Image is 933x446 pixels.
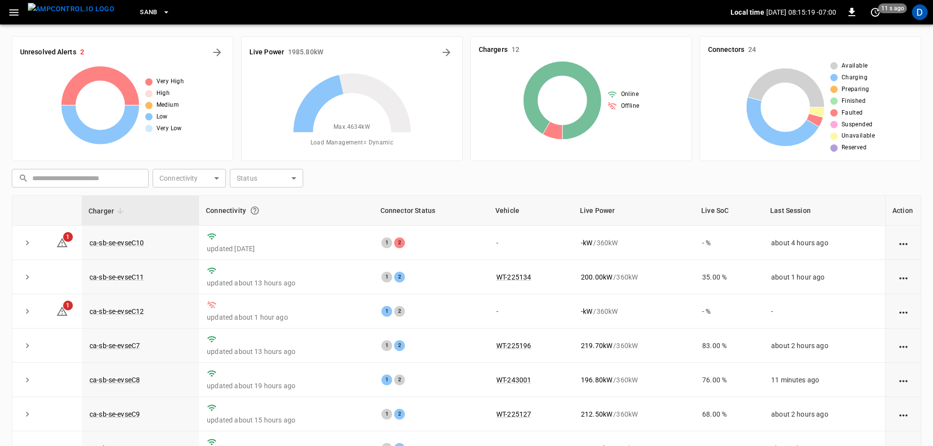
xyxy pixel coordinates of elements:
[621,101,640,111] span: Offline
[489,226,573,260] td: -
[381,306,392,317] div: 1
[381,340,392,351] div: 1
[842,108,863,118] span: Faulted
[694,294,763,329] td: - %
[56,238,68,246] a: 1
[249,47,284,58] h6: Live Power
[89,273,144,281] a: ca-sb-se-evseC11
[897,238,910,248] div: action cell options
[439,45,454,60] button: Energy Overview
[374,196,489,226] th: Connector Status
[89,205,127,217] span: Charger
[209,45,225,60] button: All Alerts
[394,409,405,420] div: 2
[288,47,323,58] h6: 1985.80 kW
[581,341,612,351] p: 219.70 kW
[394,237,405,248] div: 2
[89,342,140,350] a: ca-sb-se-evseC7
[207,278,366,288] p: updated about 13 hours ago
[381,237,392,248] div: 1
[20,373,35,387] button: expand row
[89,239,144,247] a: ca-sb-se-evseC10
[694,329,763,363] td: 83.00 %
[842,96,866,106] span: Finished
[89,410,140,418] a: ca-sb-se-evseC9
[56,307,68,315] a: 1
[394,306,405,317] div: 2
[156,112,168,122] span: Low
[394,375,405,385] div: 2
[581,409,687,419] div: / 360 kW
[581,375,687,385] div: / 360 kW
[694,226,763,260] td: - %
[842,85,869,94] span: Preparing
[748,45,756,55] h6: 24
[763,329,885,363] td: about 2 hours ago
[156,124,182,134] span: Very Low
[766,7,836,17] p: [DATE] 08:15:19 -07:00
[708,45,744,55] h6: Connectors
[842,143,866,153] span: Reserved
[573,196,694,226] th: Live Power
[311,138,394,148] span: Load Management = Dynamic
[381,272,392,282] div: 1
[20,338,35,353] button: expand row
[20,407,35,422] button: expand row
[912,4,928,20] div: profile-icon
[842,120,873,130] span: Suspended
[20,304,35,319] button: expand row
[207,244,366,254] p: updated [DATE]
[156,77,184,87] span: Very High
[381,409,392,420] div: 1
[489,294,573,329] td: -
[885,196,921,226] th: Action
[206,202,367,219] div: Connectivity
[897,306,910,316] div: action cell options
[763,260,885,294] td: about 1 hour ago
[333,122,370,132] span: Max. 4634 kW
[496,376,531,384] a: WT-243001
[867,4,883,20] button: set refresh interval
[621,90,639,99] span: Online
[207,415,366,425] p: updated about 15 hours ago
[207,381,366,391] p: updated about 19 hours ago
[897,375,910,385] div: action cell options
[581,272,687,282] div: / 360 kW
[20,47,76,58] h6: Unresolved Alerts
[878,3,907,13] span: 11 s ago
[20,235,35,250] button: expand row
[581,341,687,351] div: / 360 kW
[897,341,910,351] div: action cell options
[897,409,910,419] div: action cell options
[694,397,763,431] td: 68.00 %
[140,7,157,18] span: SanB
[246,202,264,219] button: Connection between the charger and our software.
[63,301,73,310] span: 1
[763,226,885,260] td: about 4 hours ago
[581,375,612,385] p: 196.80 kW
[89,307,144,315] a: ca-sb-se-evseC12
[581,409,612,419] p: 212.50 kW
[581,306,592,316] p: - kW
[20,270,35,284] button: expand row
[731,7,764,17] p: Local time
[581,238,687,248] div: / 360 kW
[581,272,612,282] p: 200.00 kW
[496,410,531,418] a: WT-225127
[156,89,170,98] span: High
[511,45,519,55] h6: 12
[207,312,366,322] p: updated about 1 hour ago
[381,375,392,385] div: 1
[694,363,763,397] td: 76.00 %
[842,73,867,83] span: Charging
[842,131,875,141] span: Unavailable
[63,232,73,242] span: 1
[897,272,910,282] div: action cell options
[581,238,592,248] p: - kW
[694,196,763,226] th: Live SoC
[496,342,531,350] a: WT-225196
[489,196,573,226] th: Vehicle
[581,306,687,316] div: / 360 kW
[763,397,885,431] td: about 2 hours ago
[89,376,140,384] a: ca-sb-se-evseC8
